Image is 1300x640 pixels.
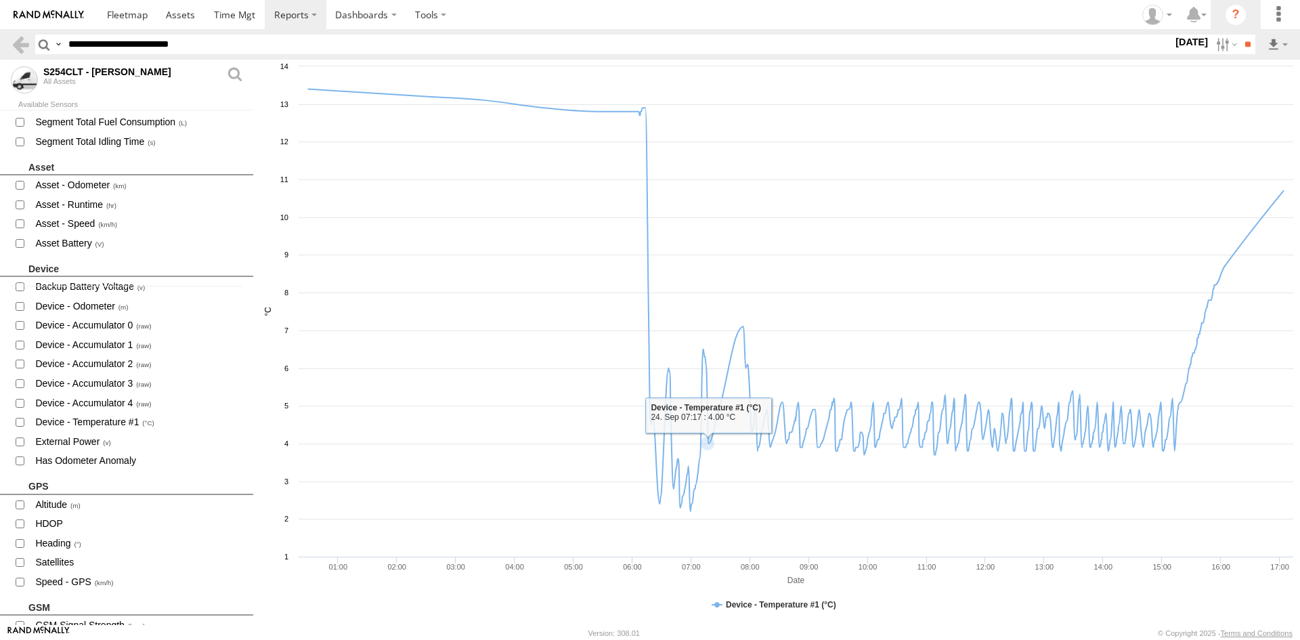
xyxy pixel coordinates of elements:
input: Segment Total Idling Time [16,137,24,146]
input: Satellites [16,558,24,567]
div: GPS [28,480,248,492]
span: View Sensor Data [34,133,243,150]
text: 3 [284,477,288,486]
input: Segment Total Fuel Consumption [16,118,24,127]
div: Version: 308.01 [588,629,640,637]
input: Asset - Runtime [16,200,24,209]
div: All Assets [43,77,226,85]
label: Export results as... [1266,35,1289,54]
input: Asset Battery [16,239,24,248]
tspan: Device - Temperature #1 (°C) [726,600,836,610]
span: View Sensor Data [34,555,243,572]
input: Heading [16,539,24,548]
span: View Sensor Data [34,496,243,513]
i: ? [1225,4,1247,26]
input: Backup Battery Voltage [16,282,24,291]
label: [DATE] [1173,35,1211,49]
input: Asset - Odometer [16,181,24,190]
text: 4 [284,440,288,448]
input: Device - Accumulator 1 [16,341,24,349]
a: Visit our Website [7,626,70,640]
text: 5 [284,402,288,410]
span: View Sensor Data [34,216,243,233]
div: Asset [28,161,248,173]
text: 06:00 [624,563,643,571]
span: View Sensor Data [34,395,243,412]
text: 2 [284,515,288,523]
text: 15:00 [1153,563,1172,571]
text: 6 [284,364,288,372]
input: Speed - GPS [16,578,24,586]
div: © Copyright 2025 - [1158,629,1293,637]
span: View Sensor Data [34,235,243,252]
span: View Sensor Data [34,318,243,335]
span: View Sensor Data [34,298,243,315]
text: 14 [280,62,288,70]
tspan: Date [787,576,805,585]
div: Available Sensors [18,102,253,108]
span: View Sensor Data [34,453,243,470]
div: GSM [28,601,248,614]
span: View Sensor Data [34,337,243,354]
text: 11:00 [917,563,936,571]
a: View Asset Details [226,66,242,93]
span: View Sensor Data [34,375,243,392]
text: 03:00 [447,563,466,571]
text: 9 [284,251,288,259]
span: View Sensor Data [34,356,243,373]
input: Device - Accumulator 4 [16,399,24,408]
text: 08:00 [741,563,760,571]
input: HDOP [16,519,24,528]
input: Device - Accumulator 2 [16,360,24,368]
input: Device - Odometer [16,302,24,311]
text: 12:00 [976,563,995,571]
text: 10:00 [859,563,877,571]
span: View Sensor Data [34,574,243,591]
input: GSM Signal Strength [16,621,24,630]
text: 05:00 [565,563,584,571]
text: 13:00 [1035,563,1054,571]
div: Peter Lu [1137,5,1177,25]
text: 01:00 [329,563,348,571]
text: 7 [284,326,288,335]
input: Device - Accumulator 3 [16,379,24,388]
text: 12 [280,137,288,146]
text: 11 [280,175,288,184]
span: View Sensor Data [34,278,243,295]
text: 13 [280,100,288,108]
img: rand-logo.svg [14,10,84,20]
text: 17:00 [1271,563,1290,571]
a: Terms and Conditions [1221,629,1293,637]
text: 14:00 [1094,563,1113,571]
label: Search Filter Options [1211,35,1240,54]
span: View Sensor Data [34,617,243,634]
text: 07:00 [682,563,701,571]
input: Asset - Speed [16,219,24,228]
tspan: °C [263,307,273,316]
span: View Sensor Data [34,114,243,131]
span: View Sensor Data [34,433,243,450]
a: Back to Assets [11,35,30,54]
text: 10 [280,213,288,221]
span: View Sensor Data [34,535,243,552]
div: S254CLT - Brian Corkhill - Click to view sensor readings [43,66,219,77]
input: External Power [16,438,24,446]
span: View Sensor Data [34,177,243,194]
span: Click to view sensor readings [11,66,38,93]
text: 16:00 [1212,563,1231,571]
text: 8 [284,289,288,297]
label: Search Query [53,35,64,54]
text: 1 [284,553,288,561]
span: View Sensor Data [34,196,243,213]
span: View Sensor Data [34,414,243,431]
text: 02:00 [388,563,407,571]
input: Has Odometer Anomaly [16,456,24,465]
div: Device [28,263,248,275]
span: View Sensor Data [34,515,243,532]
input: Device - Temperature #1 [16,418,24,427]
text: 09:00 [800,563,819,571]
input: Altitude [16,500,24,509]
input: Device - Accumulator 0 [16,321,24,330]
text: 04:00 [506,563,525,571]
